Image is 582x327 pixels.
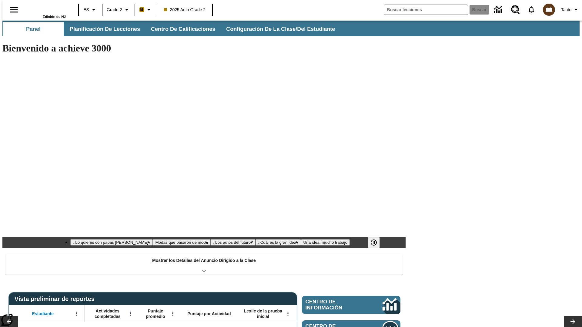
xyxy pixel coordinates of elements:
[168,309,177,318] button: Abrir menú
[559,4,582,15] button: Perfil/Configuración
[141,308,170,319] span: Puntaje promedio
[368,237,380,248] button: Pausar
[26,3,66,15] a: Portada
[302,296,400,314] a: Centro de información
[107,7,122,13] span: Grado 2
[2,22,340,36] div: Subbarra de navegación
[543,4,555,16] img: avatar image
[210,239,256,246] button: Diapositiva 3 ¿Los autos del futuro?
[564,316,582,327] button: Carrusel de lecciones, seguir
[146,22,220,36] button: Centro de calificaciones
[140,6,143,13] span: B
[5,1,23,19] button: Abrir el menú lateral
[83,7,89,13] span: ES
[152,257,256,264] p: Mostrar los Detalles del Anuncio Dirigido a la Clase
[126,309,135,318] button: Abrir menú
[301,239,350,246] button: Diapositiva 5 Una idea, mucho trabajo
[137,4,155,15] button: Boost El color de la clase es anaranjado claro. Cambiar el color de la clase.
[187,311,231,316] span: Puntaje por Actividad
[43,15,66,18] span: Edición de NJ
[88,308,128,319] span: Actividades completadas
[368,237,386,248] div: Pausar
[5,254,403,275] div: Mostrar los Detalles del Anuncio Dirigido a la Clase
[384,5,468,15] input: Buscar campo
[81,4,100,15] button: Lenguaje: ES, Selecciona un idioma
[283,309,293,318] button: Abrir menú
[2,43,406,54] h1: Bienvenido a achieve 3000
[539,2,559,18] button: Escoja un nuevo avatar
[3,22,64,36] button: Panel
[15,296,98,302] span: Vista preliminar de reportes
[164,7,206,13] span: 2025 Auto Grade 2
[72,309,81,318] button: Abrir menú
[153,239,210,246] button: Diapositiva 2 Modas que pasaron de moda
[65,22,145,36] button: Planificación de lecciones
[490,2,507,18] a: Centro de información
[561,7,571,13] span: Tauto
[306,299,362,311] span: Centro de información
[507,2,523,18] a: Centro de recursos, Se abrirá en una pestaña nueva.
[256,239,301,246] button: Diapositiva 4 ¿Cuál es la gran idea?
[26,2,66,18] div: Portada
[70,239,153,246] button: Diapositiva 1 ¿Lo quieres con papas fritas?
[221,22,340,36] button: Configuración de la clase/del estudiante
[32,311,54,316] span: Estudiante
[241,308,285,319] span: Lexile de la prueba inicial
[104,4,133,15] button: Grado: Grado 2, Elige un grado
[2,21,580,36] div: Subbarra de navegación
[523,2,539,18] a: Notificaciones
